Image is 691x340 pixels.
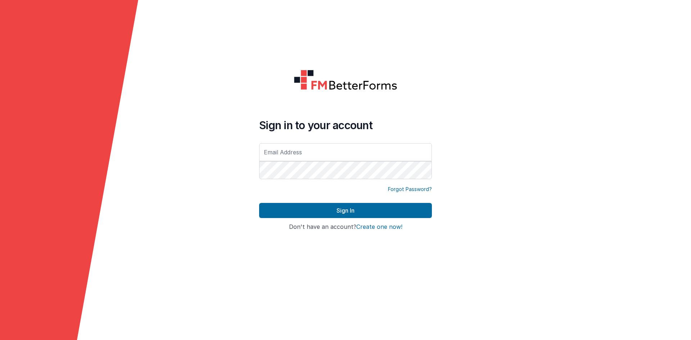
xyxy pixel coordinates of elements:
a: Forgot Password? [388,186,432,193]
button: Create one now! [356,224,402,230]
button: Sign In [259,203,432,218]
h4: Don't have an account? [259,224,432,230]
input: Email Address [259,143,432,161]
h4: Sign in to your account [259,119,432,132]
